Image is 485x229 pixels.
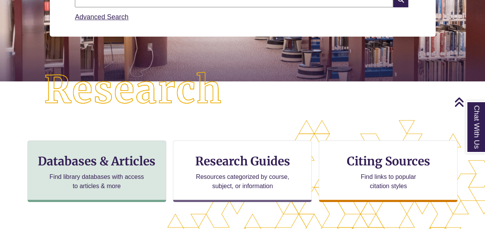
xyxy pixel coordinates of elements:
[75,13,128,21] a: Advanced Search
[24,52,243,128] img: Research
[34,154,160,168] h3: Databases & Articles
[192,172,293,191] p: Resources categorized by course, subject, or information
[173,140,312,202] a: Research Guides Resources categorized by course, subject, or information
[179,154,305,168] h3: Research Guides
[454,97,483,107] a: Back to Top
[351,172,426,191] p: Find links to popular citation styles
[319,140,458,202] a: Citing Sources Find links to popular citation styles
[27,140,166,202] a: Databases & Articles Find library databases with access to articles & more
[341,154,436,168] h3: Citing Sources
[46,172,147,191] p: Find library databases with access to articles & more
